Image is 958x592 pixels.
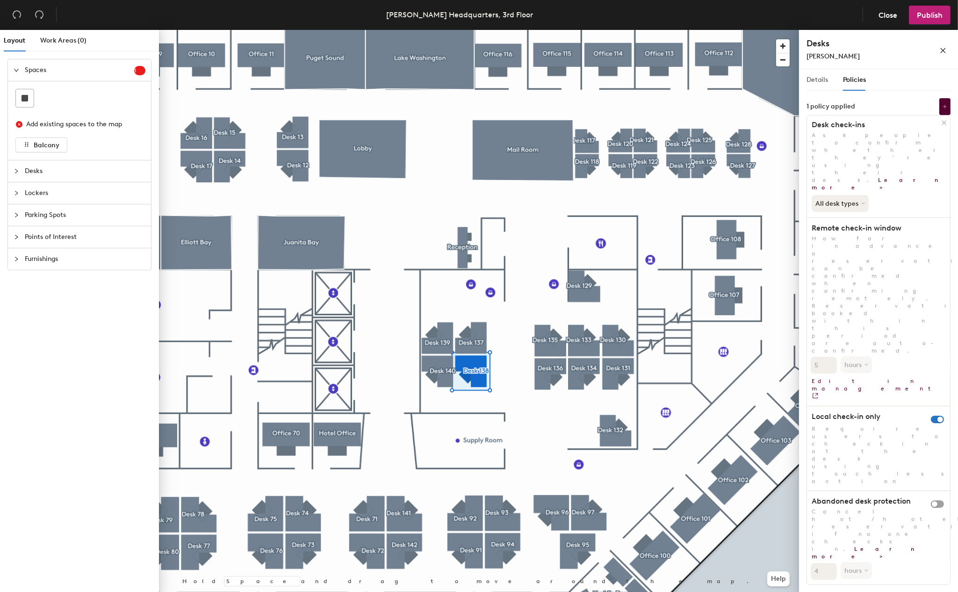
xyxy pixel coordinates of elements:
[807,52,860,60] span: [PERSON_NAME]
[14,234,19,240] span: collapsed
[807,224,942,233] h1: Remote check-in window
[25,226,145,248] span: Points of Interest
[14,168,19,174] span: collapsed
[40,36,86,44] span: Work Areas (0)
[807,37,909,50] h4: Desks
[767,571,790,586] button: Help
[879,11,897,20] span: Close
[30,6,49,24] button: Redo (⌘ + ⇧ + Z)
[841,356,872,373] button: hours
[4,36,25,44] span: Layout
[25,160,145,182] span: Desks
[25,182,145,204] span: Lockers
[812,546,919,560] a: Learn more >
[386,9,533,21] div: [PERSON_NAME] Headquarters, 3rd Floor
[25,204,145,226] span: Parking Spots
[807,497,937,506] h1: Abandoned desk protection
[940,47,946,54] span: close
[807,412,942,421] h1: Local check-in only
[25,59,134,81] span: Spaces
[909,6,951,24] button: Publish
[917,11,943,20] span: Publish
[807,76,828,84] span: Details
[134,67,145,74] span: 1
[843,76,866,84] span: Policies
[26,119,137,130] div: Add existing spaces to the map
[7,6,26,24] button: Undo (⌘ + Z)
[134,66,145,75] sup: 1
[14,256,19,262] span: collapsed
[14,212,19,218] span: collapsed
[34,141,59,149] span: Balcony
[871,6,905,24] button: Close
[807,103,855,110] div: 1 policy applied
[14,190,19,196] span: collapsed
[812,195,869,212] button: All desk types
[841,562,872,579] button: hours
[14,67,19,73] span: expanded
[12,10,22,19] span: undo
[25,248,145,270] span: Furnishings
[15,137,67,152] button: Balcony
[812,132,953,191] span: Ask people to confirm whether they’re using their desk.
[16,121,22,128] span: close-circle
[807,235,950,354] p: How far in advance a reservation can be confirmed when confirming remotely. Reservations booked w...
[807,374,950,400] a: Edit in management
[807,120,942,130] h1: Desk check-ins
